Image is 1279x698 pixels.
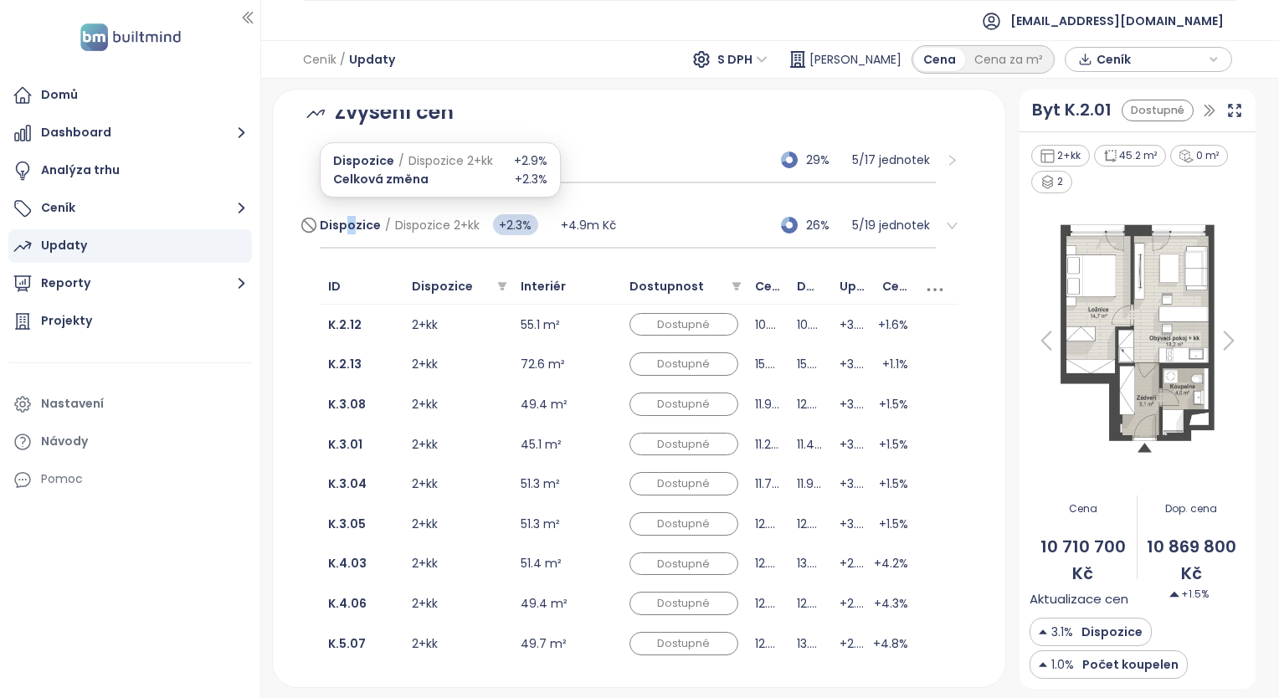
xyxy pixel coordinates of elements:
[412,278,473,295] span: Dispozice
[403,305,512,345] td: 2+kk
[1032,97,1112,123] a: Byt K.2.01
[403,464,512,504] td: 2+kk
[831,384,874,424] td: +3.1%
[514,151,547,170] span: +2.9%
[403,424,512,464] td: 2+kk
[512,305,621,345] td: 55.1 m²
[1170,145,1228,167] div: 0 m²
[852,151,936,169] p: 5 / 17 jednotek
[965,48,1052,71] div: Cena za m²
[328,396,366,413] b: K.3.08
[41,393,104,414] div: Nastavení
[1138,501,1245,517] span: Dop. cena
[41,85,78,105] div: Domů
[512,583,621,624] td: 49.4 m²
[328,436,362,453] a: K.3.01
[1094,145,1167,167] div: 45.2 m²
[747,624,789,664] td: 12.4m Kč
[1010,1,1224,41] span: [EMAIL_ADDRESS][DOMAIN_NAME]
[328,516,366,532] b: K.3.05
[747,424,789,464] td: 11.2m Kč
[328,356,362,372] a: K.2.13
[879,395,908,413] span: +1.5%
[335,96,454,128] span: Zvýšení cen
[1097,47,1205,72] span: Ceník
[328,635,366,652] b: K.5.07
[512,464,621,504] td: 51.3 m²
[328,475,367,492] a: K.3.04
[1051,655,1074,674] span: 1.0%
[831,424,874,464] td: +3.1%
[41,311,92,331] div: Projekty
[328,555,367,572] a: K.4.03
[629,278,704,295] span: Dostupnost
[1039,655,1047,674] img: Decrease
[512,624,621,664] td: 49.7 m²
[879,435,908,454] span: +1.5%
[831,305,874,345] td: +3.0%
[788,384,831,424] td: 12.0m Kč
[914,48,965,71] div: Cena
[788,544,831,584] td: 13.3m Kč
[1031,171,1072,193] div: 2
[328,595,367,612] a: K.4.06
[1169,587,1209,603] span: +1.5%
[878,316,908,334] span: +1.6%
[8,79,252,112] a: Domů
[328,316,362,333] a: K.2.12
[1031,145,1090,167] div: 2+kk
[873,634,908,653] span: +4.8%
[806,151,843,169] span: 29%
[1030,589,1128,609] span: Aktualizace cen
[629,433,738,456] div: Dostupné
[831,624,874,664] td: +2.4%
[629,592,738,615] div: Dostupné
[629,552,738,576] div: Dostupné
[1077,623,1143,641] span: Dispozice
[403,344,512,384] td: 2+kk
[340,44,346,74] span: /
[882,278,961,295] span: Celk. update
[41,235,87,256] div: Updaty
[788,424,831,464] td: 11.4m Kč
[788,504,831,544] td: 12.6m Kč
[788,344,831,384] td: 15.5m Kč
[512,384,621,424] td: 49.4 m²
[629,352,738,376] div: Dostupné
[946,154,958,167] span: right
[946,219,958,232] span: right
[41,160,120,181] div: Analýza trhu
[561,217,616,234] span: +4.9m Kč
[831,344,874,384] td: +3.1%
[1030,534,1137,587] span: 10 710 700 Kč
[788,583,831,624] td: 12.7m Kč
[349,44,395,74] span: Updaty
[1030,501,1137,517] span: Cena
[1074,47,1223,72] div: button
[747,583,789,624] td: 12.2m Kč
[809,44,901,74] span: [PERSON_NAME]
[1051,623,1073,641] span: 3.1%
[874,554,908,572] span: +4.2%
[747,464,789,504] td: 11.7m Kč
[882,355,908,373] span: +1.1%
[403,504,512,544] td: 2+kk
[403,544,512,584] td: 2+kk
[852,216,936,234] p: 5 / 19 jednotek
[512,344,621,384] td: 72.6 m²
[874,594,908,613] span: +4.3%
[629,393,738,416] div: Dostupné
[521,278,566,295] span: Interiér
[8,229,252,263] a: Updaty
[403,624,512,664] td: 2+kk
[303,44,336,74] span: Ceník
[328,277,395,295] span: ID
[1039,623,1047,641] img: Decrease
[788,624,831,664] td: 13.0m Kč
[8,305,252,338] a: Projekty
